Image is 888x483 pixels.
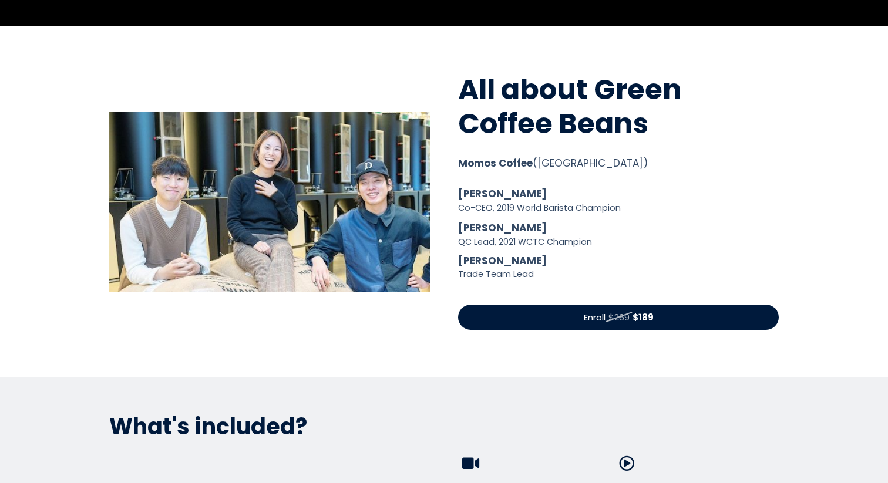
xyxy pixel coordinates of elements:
strong: Momos Coffee [458,156,533,170]
span: $269 [608,310,630,324]
h1: All about Green Coffee Beans [458,73,779,140]
sup: Co-CEO, 2019 World Barista Champion [458,202,621,214]
strong: [PERSON_NAME] [458,254,547,268]
p: What's included? [109,412,779,441]
sup: Trade Team Lead [458,268,534,280]
strong: [PERSON_NAME] [458,187,547,201]
sup: QC Lead, 2021 WCTC Champion [458,236,592,248]
span: Enroll [584,310,606,324]
div: ([GEOGRAPHIC_DATA]) [458,156,779,285]
strong: [PERSON_NAME] [458,221,547,235]
strong: $189 [633,311,654,323]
